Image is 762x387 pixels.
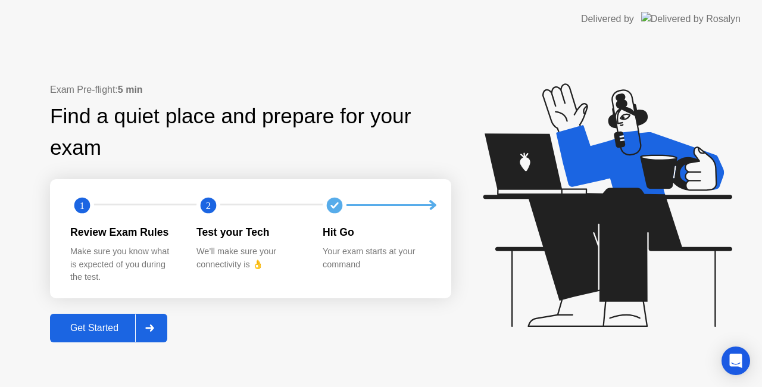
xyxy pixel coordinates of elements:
[50,101,451,164] div: Find a quiet place and prepare for your exam
[196,224,304,240] div: Test your Tech
[54,323,135,333] div: Get Started
[118,85,143,95] b: 5 min
[323,245,430,271] div: Your exam starts at your command
[722,347,750,375] div: Open Intercom Messenger
[70,245,177,284] div: Make sure you know what is expected of you during the test.
[50,314,167,342] button: Get Started
[50,83,451,97] div: Exam Pre-flight:
[80,199,85,211] text: 1
[206,199,211,211] text: 2
[70,224,177,240] div: Review Exam Rules
[641,12,741,26] img: Delivered by Rosalyn
[196,245,304,271] div: We’ll make sure your connectivity is 👌
[581,12,634,26] div: Delivered by
[323,224,430,240] div: Hit Go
